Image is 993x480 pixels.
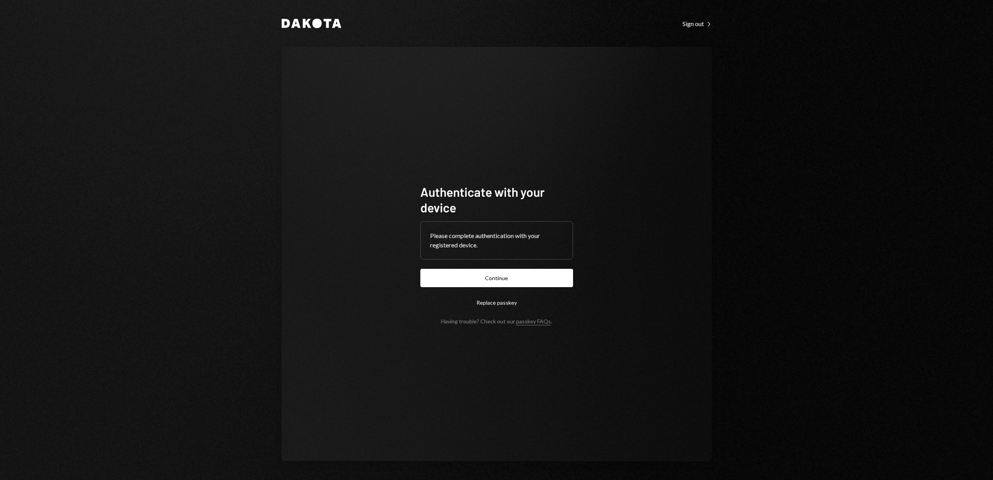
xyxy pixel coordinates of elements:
h1: Authenticate with your device [420,184,573,215]
button: Replace passkey [420,293,573,312]
div: Sign out [683,20,712,28]
div: Please complete authentication with your registered device. [430,231,563,250]
div: Having trouble? Check out our . [441,318,552,325]
a: Sign out [683,19,712,28]
a: passkey FAQs [516,318,551,325]
button: Continue [420,269,573,287]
